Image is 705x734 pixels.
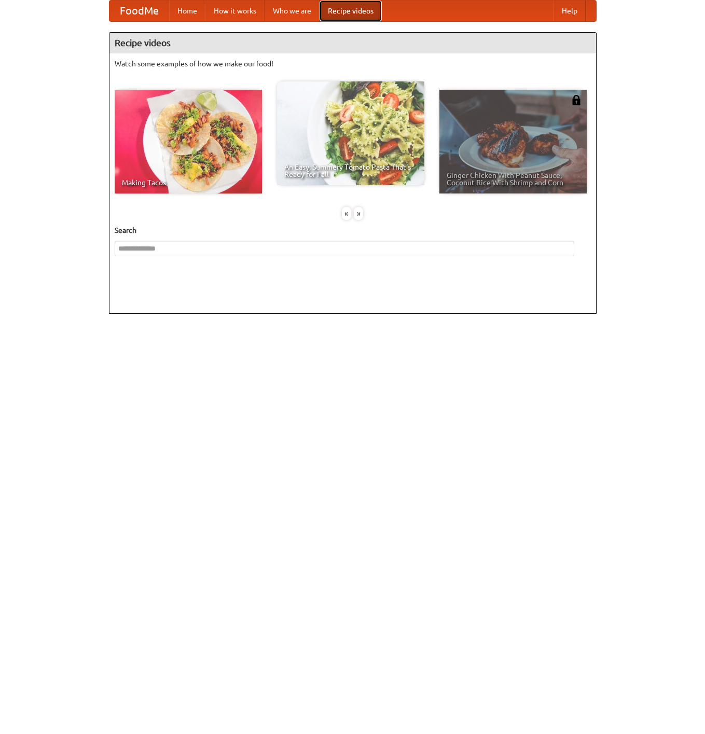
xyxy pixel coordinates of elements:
a: An Easy, Summery Tomato Pasta That's Ready for Fall [277,81,424,185]
p: Watch some examples of how we make our food! [115,59,591,69]
a: Who we are [265,1,320,21]
div: « [342,207,351,220]
a: Making Tacos [115,90,262,193]
a: Help [554,1,586,21]
a: FoodMe [109,1,169,21]
span: An Easy, Summery Tomato Pasta That's Ready for Fall [284,163,417,178]
div: » [354,207,363,220]
img: 483408.png [571,95,582,105]
span: Making Tacos [122,179,255,186]
a: Home [169,1,205,21]
h4: Recipe videos [109,33,596,53]
h5: Search [115,225,591,236]
a: How it works [205,1,265,21]
a: Recipe videos [320,1,382,21]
